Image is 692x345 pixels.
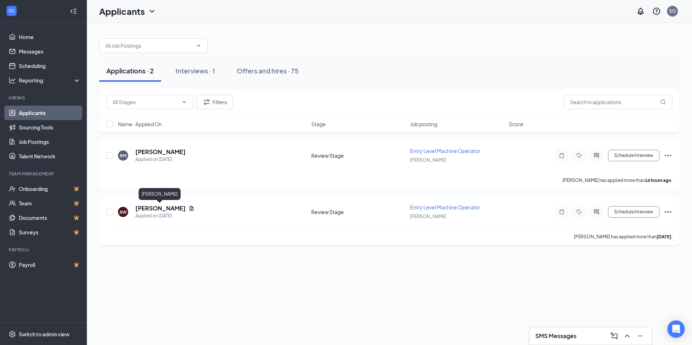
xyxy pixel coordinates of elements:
svg: Collapse [70,8,77,15]
a: Home [19,30,81,44]
span: Entry Level Machine Operator [410,204,480,210]
a: Talent Network [19,149,81,163]
svg: Filter [202,98,211,106]
span: [PERSON_NAME] [410,157,446,163]
div: Reporting [19,77,81,84]
div: Review Stage [311,208,406,216]
svg: Ellipses [664,151,672,160]
input: All Stages [113,98,178,106]
svg: ChevronDown [148,7,156,16]
svg: Settings [9,331,16,338]
svg: Notifications [636,7,645,16]
div: Open Intercom Messenger [667,320,685,338]
h3: SMS Messages [535,332,577,340]
svg: Document [189,205,194,211]
a: TeamCrown [19,196,81,210]
div: Hiring [9,95,79,101]
h5: [PERSON_NAME] [135,204,186,212]
a: Applicants [19,106,81,120]
h5: [PERSON_NAME] [135,148,186,156]
div: Team Management [9,171,79,177]
svg: Tag [575,209,583,215]
button: ComposeMessage [608,330,620,342]
svg: ComposeMessage [610,332,619,340]
p: [PERSON_NAME] has applied more than . [562,177,672,183]
div: Applied on [DATE] [135,156,186,163]
div: Review Stage [311,152,406,159]
input: All Job Postings [105,42,193,50]
b: 16 hours ago [645,178,671,183]
svg: ChevronUp [623,332,632,340]
button: Schedule Interview [608,206,659,218]
span: Score [509,120,523,128]
div: Switch to admin view [19,331,69,338]
div: AW [119,209,127,215]
button: ChevronUp [621,330,633,342]
a: Job Postings [19,135,81,149]
button: Minimize [634,330,646,342]
input: Search in applications [564,95,672,109]
button: Schedule Interview [608,150,659,161]
svg: ActiveChat [592,153,601,158]
button: Filter Filters [196,95,233,109]
div: SO [669,8,676,14]
svg: Minimize [636,332,645,340]
a: Messages [19,44,81,59]
span: Entry Level Machine Operator [410,148,480,154]
div: Applied on [DATE] [135,212,194,220]
p: [PERSON_NAME] has applied more than . [574,234,672,240]
div: Offers and hires · 75 [237,66,299,75]
span: Name · Applied On [118,120,162,128]
a: SurveysCrown [19,225,81,239]
span: Stage [311,120,326,128]
div: Payroll [9,247,79,253]
a: OnboardingCrown [19,182,81,196]
h1: Applicants [99,5,145,17]
div: RM [120,153,126,159]
a: DocumentsCrown [19,210,81,225]
svg: ActiveChat [592,209,601,215]
svg: MagnifyingGlass [660,99,666,105]
svg: Ellipses [664,208,672,216]
span: [PERSON_NAME] [410,214,446,219]
div: Interviews · 1 [176,66,215,75]
svg: Analysis [9,77,16,84]
svg: ChevronDown [181,99,187,105]
div: Applications · 2 [106,66,154,75]
span: Job posting [410,120,437,128]
svg: ChevronDown [196,43,202,48]
svg: Note [557,209,566,215]
b: [DATE] [657,234,671,239]
a: Scheduling [19,59,81,73]
svg: QuestionInfo [652,7,661,16]
a: Sourcing Tools [19,120,81,135]
svg: WorkstreamLogo [8,7,15,14]
div: [PERSON_NAME] [139,188,181,200]
svg: Tag [575,153,583,158]
svg: Note [557,153,566,158]
a: PayrollCrown [19,257,81,272]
